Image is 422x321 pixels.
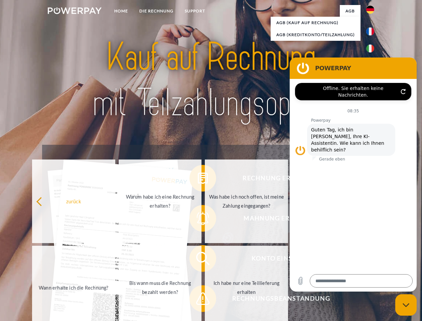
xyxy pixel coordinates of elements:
a: DIE RECHNUNG [134,5,179,17]
a: Was habe ich noch offen, ist meine Zahlung eingegangen? [205,159,288,243]
a: Home [109,5,134,17]
a: agb [340,5,361,17]
iframe: Schaltfläche zum Öffnen des Messaging-Fensters; Konversation läuft [395,294,417,316]
div: Wann erhalte ich die Rechnung? [36,283,111,292]
img: logo-powerpay-white.svg [48,7,102,14]
a: AGB (Kreditkonto/Teilzahlung) [271,29,361,41]
img: de [366,6,374,14]
div: Bis wann muss die Rechnung bezahlt werden? [123,279,198,297]
div: Was habe ich noch offen, ist meine Zahlung eingegangen? [209,192,284,210]
iframe: Messaging-Fenster [290,58,417,292]
div: zurück [36,197,111,206]
div: Ich habe nur eine Teillieferung erhalten [209,279,284,297]
a: SUPPORT [179,5,211,17]
img: it [366,44,374,52]
img: title-powerpay_de.svg [64,32,358,128]
img: fr [366,27,374,35]
div: Warum habe ich eine Rechnung erhalten? [123,192,198,210]
a: AGB (Kauf auf Rechnung) [271,17,361,29]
